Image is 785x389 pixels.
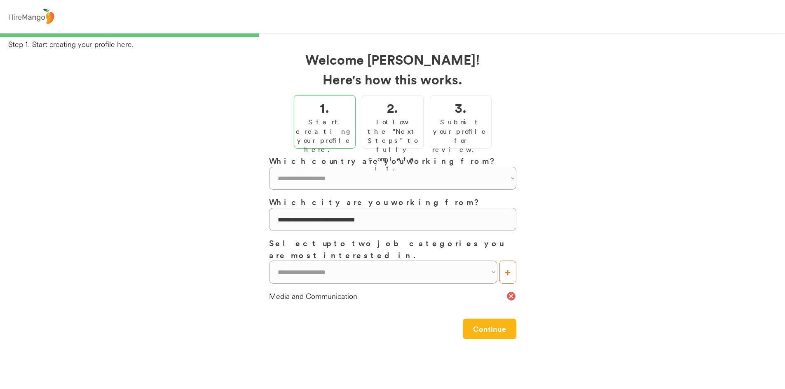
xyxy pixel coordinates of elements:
[387,98,398,117] h2: 2.
[432,117,489,154] div: Submit your profile for review.
[320,98,329,117] h2: 1.
[364,117,421,172] div: Follow the "Next Steps" to fully complete it.
[269,196,516,208] h3: Which city are you working from?
[6,7,56,26] img: logo%20-%20hiremango%20gray.png
[506,291,516,301] button: cancel
[8,39,785,49] div: Step 1. Start creating your profile here.
[269,237,516,261] h3: Select up to two job categories you are most interested in.
[269,155,516,167] h3: Which country are you working from?
[296,117,354,154] div: Start creating your profile here.
[463,319,516,339] button: Continue
[2,33,783,37] div: 33%
[269,49,516,89] h2: Welcome [PERSON_NAME]! Here's how this works.
[499,261,516,284] button: +
[269,291,506,301] div: Media and Communication
[455,98,466,117] h2: 3.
